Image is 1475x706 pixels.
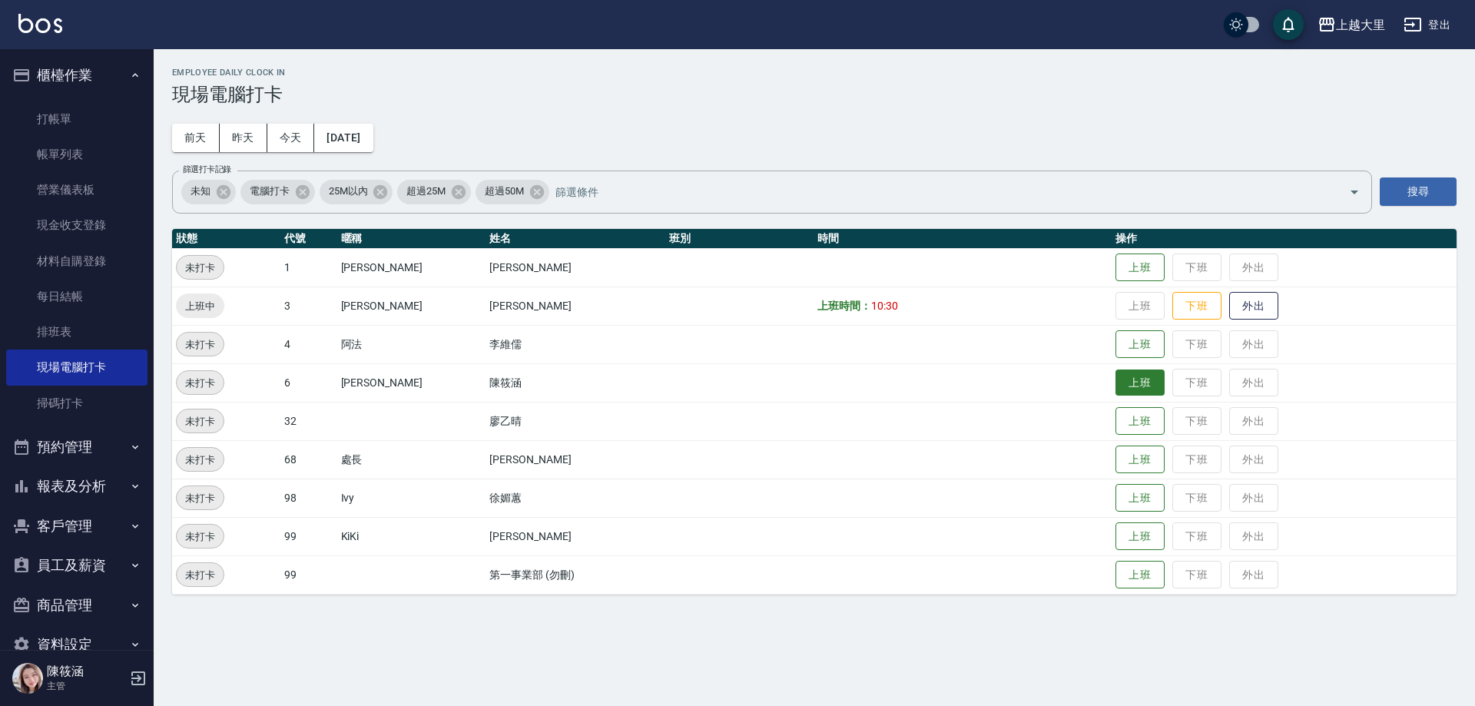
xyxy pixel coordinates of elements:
[6,350,147,385] a: 現場電腦打卡
[177,336,224,353] span: 未打卡
[172,84,1457,105] h3: 現場電腦打卡
[172,68,1457,78] h2: Employee Daily Clock In
[1273,9,1304,40] button: save
[6,545,147,585] button: 員工及薪資
[1115,407,1165,436] button: 上班
[486,287,665,325] td: [PERSON_NAME]
[1115,330,1165,359] button: 上班
[486,517,665,555] td: [PERSON_NAME]
[1115,522,1165,551] button: 上班
[267,124,315,152] button: 今天
[337,363,486,402] td: [PERSON_NAME]
[1380,177,1457,206] button: 搜尋
[177,375,224,391] span: 未打卡
[176,298,224,314] span: 上班中
[177,452,224,468] span: 未打卡
[6,427,147,467] button: 預約管理
[486,402,665,440] td: 廖乙晴
[1115,370,1165,396] button: 上班
[280,229,336,249] th: 代號
[486,363,665,402] td: 陳筱涵
[12,663,43,694] img: Person
[183,164,231,175] label: 篩選打卡記錄
[47,664,125,679] h5: 陳筱涵
[6,466,147,506] button: 報表及分析
[6,279,147,314] a: 每日結帳
[177,413,224,429] span: 未打卡
[6,101,147,137] a: 打帳單
[337,248,486,287] td: [PERSON_NAME]
[320,184,377,199] span: 25M以內
[486,555,665,594] td: 第一事業部 (勿刪)
[177,260,224,276] span: 未打卡
[280,325,336,363] td: 4
[1172,292,1221,320] button: 下班
[181,184,220,199] span: 未知
[280,555,336,594] td: 99
[476,184,533,199] span: 超過50M
[6,585,147,625] button: 商品管理
[665,229,814,249] th: 班別
[337,440,486,479] td: 處長
[6,314,147,350] a: 排班表
[486,229,665,249] th: 姓名
[1112,229,1457,249] th: 操作
[220,124,267,152] button: 昨天
[240,180,315,204] div: 電腦打卡
[177,567,224,583] span: 未打卡
[1397,11,1457,39] button: 登出
[280,363,336,402] td: 6
[6,137,147,172] a: 帳單列表
[1115,484,1165,512] button: 上班
[1115,561,1165,589] button: 上班
[814,229,1111,249] th: 時間
[280,248,336,287] td: 1
[314,124,373,152] button: [DATE]
[280,479,336,517] td: 98
[871,300,898,312] span: 10:30
[6,386,147,421] a: 掃碼打卡
[337,229,486,249] th: 暱稱
[6,207,147,243] a: 現金收支登錄
[337,479,486,517] td: Ivy
[177,529,224,545] span: 未打卡
[280,517,336,555] td: 99
[172,229,280,249] th: 狀態
[6,244,147,279] a: 材料自購登錄
[397,180,471,204] div: 超過25M
[1229,292,1278,320] button: 外出
[552,178,1322,205] input: 篩選條件
[397,184,455,199] span: 超過25M
[47,679,125,693] p: 主管
[177,490,224,506] span: 未打卡
[1311,9,1391,41] button: 上越大里
[486,248,665,287] td: [PERSON_NAME]
[1115,446,1165,474] button: 上班
[476,180,549,204] div: 超過50M
[240,184,299,199] span: 電腦打卡
[172,124,220,152] button: 前天
[1336,15,1385,35] div: 上越大里
[280,402,336,440] td: 32
[320,180,393,204] div: 25M以內
[337,517,486,555] td: KiKi
[486,440,665,479] td: [PERSON_NAME]
[337,325,486,363] td: 阿法
[1342,180,1367,204] button: Open
[6,55,147,95] button: 櫃檯作業
[18,14,62,33] img: Logo
[280,440,336,479] td: 68
[6,506,147,546] button: 客戶管理
[486,479,665,517] td: 徐媚蕙
[6,625,147,665] button: 資料設定
[6,172,147,207] a: 營業儀表板
[486,325,665,363] td: 李維儒
[1115,254,1165,282] button: 上班
[817,300,871,312] b: 上班時間：
[280,287,336,325] td: 3
[337,287,486,325] td: [PERSON_NAME]
[181,180,236,204] div: 未知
